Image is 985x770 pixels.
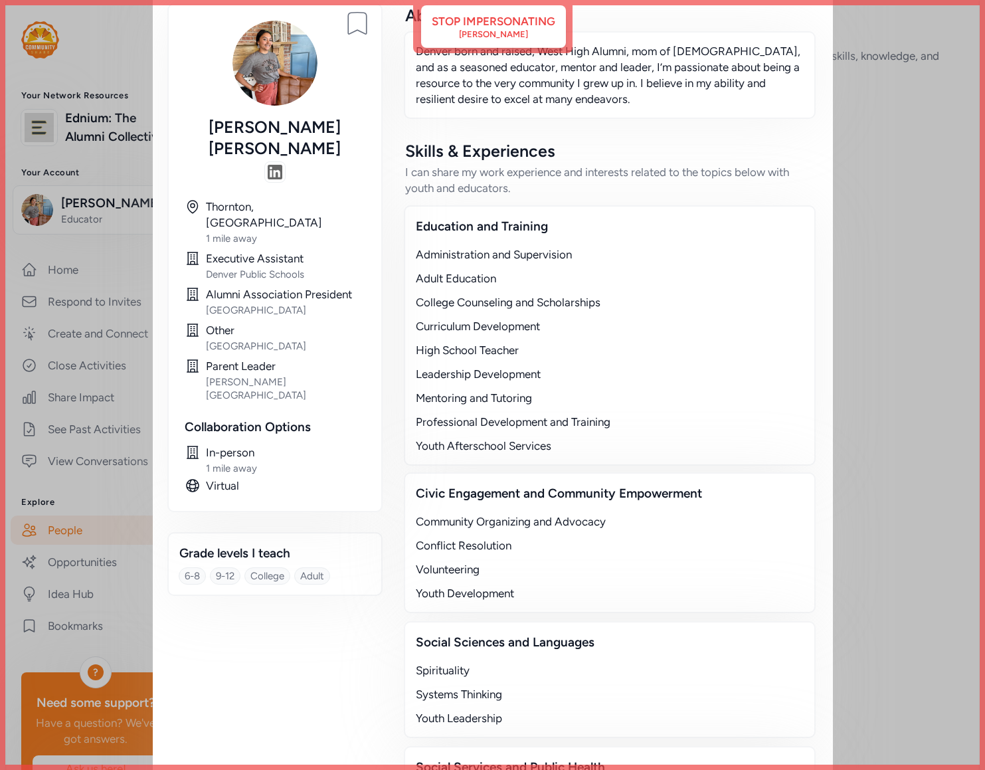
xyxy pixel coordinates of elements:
div: Executive Assistant [206,250,365,266]
div: [GEOGRAPHIC_DATA] [206,339,365,353]
div: [GEOGRAPHIC_DATA] [206,304,365,317]
div: Virtual [206,478,365,494]
div: Conflict Resolution [416,537,804,553]
div: Other [206,322,365,338]
div: Education and Training [416,217,804,236]
div: Systems Thinking [416,686,804,702]
div: Administration and Supervision [416,246,804,262]
div: Grade levels I teach [179,544,371,563]
div: Civic Engagement and Community Empowerment [416,484,804,503]
div: 6-8 [185,569,200,583]
div: I can share my work experience and interests related to the topics below with youth and educators. [405,164,814,196]
div: Thornton, [GEOGRAPHIC_DATA] [206,199,365,231]
div: Spirituality [416,662,804,678]
div: College [250,569,284,583]
div: Social Sciences and Languages [416,633,804,652]
div: Youth Afterschool Services [416,438,804,454]
div: College Counseling and Scholarships [416,294,804,310]
div: Youth Leadership [416,710,804,726]
div: [PERSON_NAME][GEOGRAPHIC_DATA] [206,375,365,402]
div: Youth Development [416,585,804,601]
div: In-person [206,444,365,460]
div: Alumni Association President [206,286,365,302]
img: Avatar [232,21,317,106]
div: 1 mile away [206,462,365,475]
div: Adult Education [416,270,804,286]
div: Denver Public Schools [206,268,365,281]
div: Volunteering [416,561,804,577]
div: High School Teacher [416,342,804,358]
div: [PERSON_NAME] [PERSON_NAME] [185,116,365,159]
p: Denver born and raised, West High Alumni, mom of [DEMOGRAPHIC_DATA], and as a seasoned educator, ... [416,43,804,107]
div: Parent Leader [206,358,365,374]
div: Collaboration Options [185,418,365,436]
div: Curriculum Development [416,318,804,334]
div: 1 mile away [206,232,365,245]
div: Leadership Development [416,366,804,382]
div: 9-12 [216,569,234,583]
div: Community Organizing and Advocacy [416,514,804,529]
img: swAAABJdEVYdFRodW1iOjpVUkkAZmlsZTovLy4vdXBsb2Fkcy81Ni9NYjdsRk5LLzIzNjcvbGlua2VkaW5fbG9nb19pY29uXz... [268,165,282,179]
div: Adult [300,569,324,583]
div: Mentoring and Tutoring [416,390,804,406]
div: About Me [405,5,814,26]
div: Skills & Experiences [405,140,814,161]
div: Professional Development and Training [416,414,804,430]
